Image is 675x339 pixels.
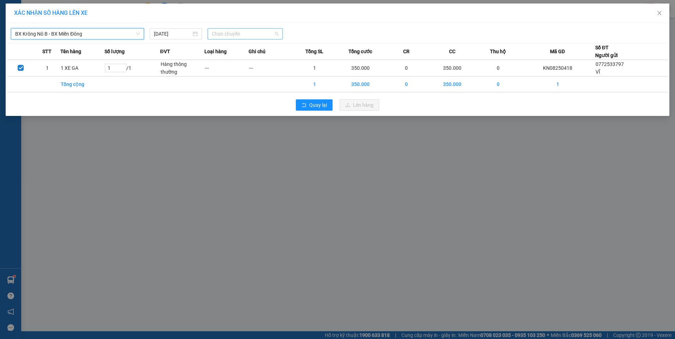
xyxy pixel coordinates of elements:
strong: BIÊN NHẬN GỬI HÀNG HOÁ [24,42,82,48]
span: close [657,10,662,16]
span: Loại hàng [204,48,227,55]
td: 350.000 [429,76,476,92]
input: 12/08/2025 [154,30,191,38]
td: 0 [476,76,520,92]
span: ĐVT [160,48,170,55]
span: PV Krông Nô [24,49,44,53]
span: Tên hàng [60,48,81,55]
span: PV Bình Dương [71,51,95,55]
strong: CÔNG TY TNHH [GEOGRAPHIC_DATA] 214 QL13 - P.26 - Q.BÌNH THẠNH - TP HCM 1900888606 [18,11,57,38]
td: 350.000 [337,76,384,92]
button: rollbackQuay lại [296,99,333,111]
td: Tổng cộng [60,76,104,92]
td: 0 [384,76,429,92]
td: 1 [293,60,337,76]
span: Nơi nhận: [54,49,65,59]
span: Chọn chuyến [212,29,279,39]
td: 1 [520,76,596,92]
div: Số ĐT Người gửi [595,44,618,59]
td: 350.000 [337,60,384,76]
td: --- [249,60,293,76]
img: logo [7,16,16,33]
td: / 1 [104,60,160,76]
span: CC [449,48,455,55]
td: KN08250418 [520,60,596,76]
button: uploadLên hàng [340,99,379,111]
td: 1 [34,60,60,76]
button: Close [650,4,669,23]
span: BX Krông Nô B - BX Miền Đông [15,29,140,39]
span: Nơi gửi: [7,49,14,59]
span: Mã GD [550,48,565,55]
td: 350.000 [429,60,476,76]
span: 0772533797 [596,61,624,67]
span: Tổng SL [305,48,323,55]
span: Quay lại [309,101,327,109]
td: 1 XE GA [60,60,104,76]
span: XÁC NHẬN SỐ HÀNG LÊN XE [14,10,88,16]
span: rollback [301,103,306,108]
span: KN08250417 [71,26,100,32]
span: 16:07:53 [DATE] [67,32,100,37]
td: --- [204,60,249,76]
td: 0 [476,60,520,76]
span: CR [403,48,410,55]
span: Thu hộ [490,48,506,55]
span: VĨ [596,69,600,75]
td: Hàng thông thường [160,60,204,76]
span: STT [42,48,52,55]
td: 1 [293,76,337,92]
span: Tổng cước [348,48,372,55]
td: 0 [384,60,429,76]
span: Số lượng [104,48,125,55]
